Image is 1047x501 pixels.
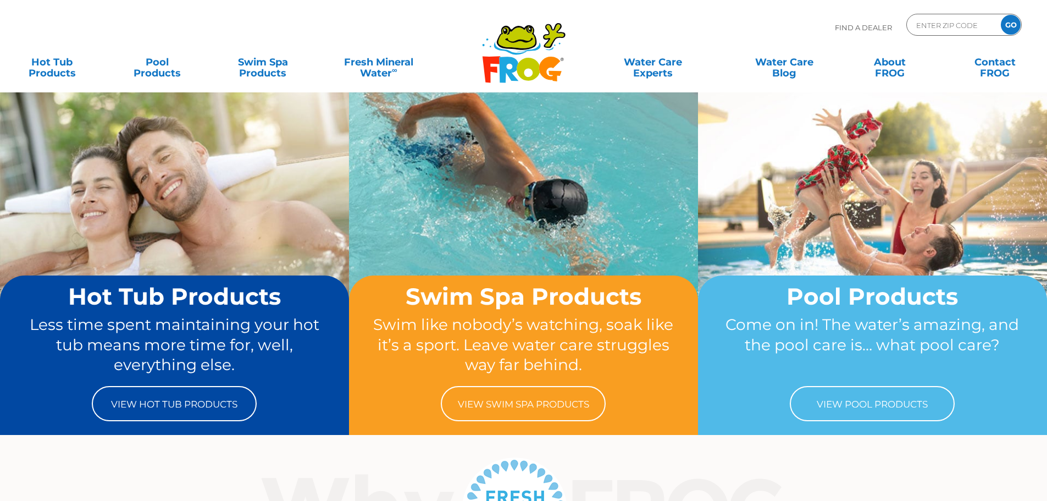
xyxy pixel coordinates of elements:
[11,51,93,73] a: Hot TubProducts
[441,386,606,421] a: View Swim Spa Products
[327,51,430,73] a: Fresh MineralWater∞
[719,284,1026,309] h2: Pool Products
[719,315,1026,375] p: Come on in! The water’s amazing, and the pool care is… what pool care?
[586,51,719,73] a: Water CareExperts
[915,17,989,33] input: Zip Code Form
[954,51,1036,73] a: ContactFROG
[1001,15,1021,35] input: GO
[849,51,930,73] a: AboutFROG
[370,284,677,309] h2: Swim Spa Products
[117,51,198,73] a: PoolProducts
[392,65,397,74] sup: ∞
[21,284,328,309] h2: Hot Tub Products
[222,51,304,73] a: Swim SpaProducts
[370,315,677,375] p: Swim like nobody’s watching, soak like it’s a sport. Leave water care struggles way far behind.
[743,51,825,73] a: Water CareBlog
[790,386,955,421] a: View Pool Products
[349,92,698,353] img: home-banner-swim-spa-short
[21,315,328,375] p: Less time spent maintaining your hot tub means more time for, well, everything else.
[698,92,1047,353] img: home-banner-pool-short
[92,386,257,421] a: View Hot Tub Products
[835,14,892,41] p: Find A Dealer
